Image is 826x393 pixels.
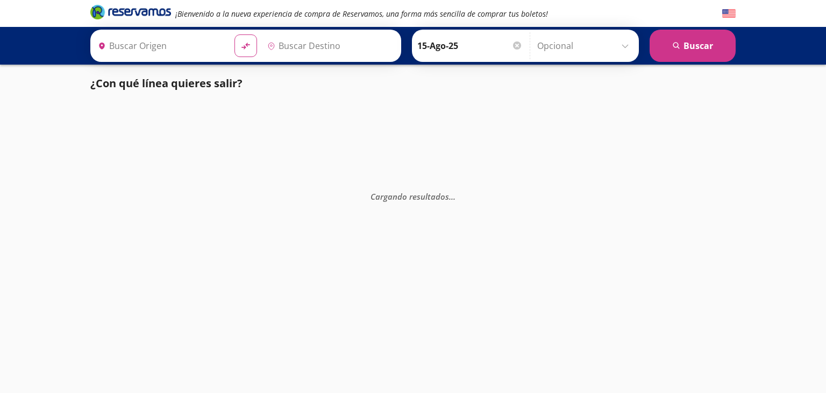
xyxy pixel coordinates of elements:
[451,191,453,202] span: .
[94,32,226,59] input: Buscar Origen
[453,191,455,202] span: .
[90,75,243,92] p: ¿Con qué línea quieres salir?
[90,4,171,20] i: Brand Logo
[449,191,451,202] span: .
[90,4,171,23] a: Brand Logo
[175,9,548,19] em: ¡Bienvenido a la nueva experiencia de compra de Reservamos, una forma más sencilla de comprar tus...
[263,32,395,59] input: Buscar Destino
[537,32,633,59] input: Opcional
[722,7,736,20] button: English
[417,32,523,59] input: Elegir Fecha
[371,191,455,202] em: Cargando resultados
[650,30,736,62] button: Buscar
